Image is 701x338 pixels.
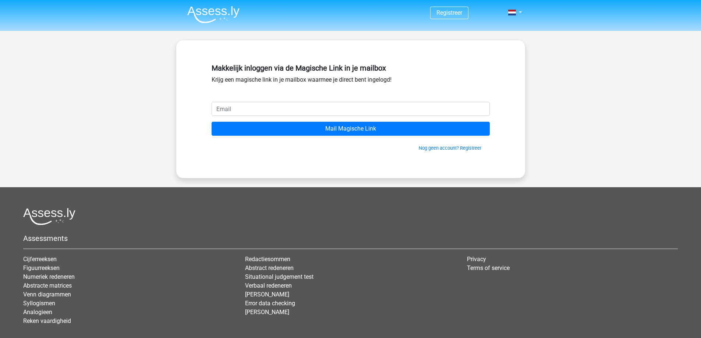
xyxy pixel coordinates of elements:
[467,264,510,271] a: Terms of service
[245,273,314,280] a: Situational judgement test
[212,64,490,72] h5: Makkelijk inloggen via de Magische Link in je mailbox
[467,256,486,263] a: Privacy
[245,282,292,289] a: Verbaal redeneren
[245,256,290,263] a: Redactiesommen
[187,6,240,23] img: Assessly
[212,61,490,102] div: Krijg een magische link in je mailbox waarmee je direct bent ingelogd!
[23,317,71,324] a: Reken vaardigheid
[23,234,678,243] h5: Assessments
[436,9,462,16] a: Registreer
[245,291,289,298] a: [PERSON_NAME]
[419,145,481,151] a: Nog geen account? Registreer
[23,300,55,307] a: Syllogismen
[23,273,75,280] a: Numeriek redeneren
[212,102,490,116] input: Email
[23,256,57,263] a: Cijferreeksen
[23,282,72,289] a: Abstracte matrices
[23,264,60,271] a: Figuurreeksen
[245,309,289,316] a: [PERSON_NAME]
[245,300,295,307] a: Error data checking
[245,264,294,271] a: Abstract redeneren
[23,309,52,316] a: Analogieen
[23,208,75,225] img: Assessly logo
[212,122,490,136] input: Mail Magische Link
[23,291,71,298] a: Venn diagrammen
